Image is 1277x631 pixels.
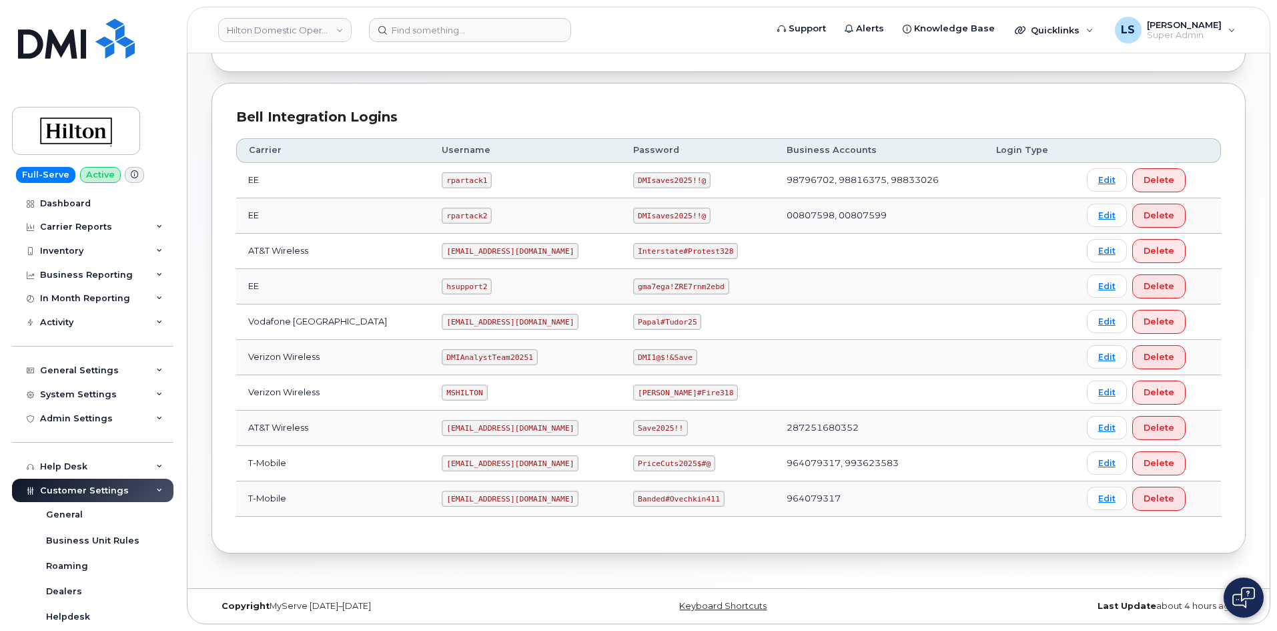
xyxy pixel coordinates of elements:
td: 964079317, 993623583 [775,446,984,481]
code: MSHILTON [442,385,487,401]
code: DMIsaves2025!!@ [633,208,711,224]
a: Edit [1087,310,1127,333]
span: LS [1121,22,1135,38]
a: Edit [1087,381,1127,404]
th: Password [621,138,775,162]
code: [EMAIL_ADDRESS][DOMAIN_NAME] [442,420,578,436]
code: Papal#Tudor25 [633,314,701,330]
th: Username [430,138,621,162]
code: gma7ega!ZRE7rnm2ebd [633,278,729,294]
code: Save2025!! [633,420,688,436]
button: Delete [1132,451,1186,475]
code: Banded#Ovechkin411 [633,491,724,507]
button: Delete [1132,204,1186,228]
code: rpartack2 [442,208,492,224]
a: Edit [1087,416,1127,439]
div: MyServe [DATE]–[DATE] [211,601,556,612]
strong: Last Update [1098,601,1156,611]
img: Open chat [1232,587,1255,608]
button: Delete [1132,416,1186,440]
button: Delete [1132,345,1186,369]
span: Delete [1144,421,1174,434]
span: Delete [1144,174,1174,186]
td: EE [236,269,430,304]
button: Delete [1132,310,1186,334]
span: Delete [1144,351,1174,363]
code: DMI1@$!&Save [633,349,697,365]
a: Alerts [835,15,893,42]
td: T-Mobile [236,446,430,481]
a: Knowledge Base [893,15,1004,42]
td: Vodafone [GEOGRAPHIC_DATA] [236,304,430,340]
th: Login Type [984,138,1075,162]
code: [EMAIL_ADDRESS][DOMAIN_NAME] [442,491,578,507]
td: Verizon Wireless [236,375,430,411]
span: Super Admin [1147,30,1222,41]
td: AT&T Wireless [236,234,430,269]
a: Edit [1087,487,1127,510]
code: hsupport2 [442,278,492,294]
th: Business Accounts [775,138,984,162]
strong: Copyright [222,601,270,611]
input: Find something... [369,18,571,42]
code: DMIsaves2025!!@ [633,172,711,188]
div: about 4 hours ago [901,601,1246,612]
a: Edit [1087,451,1127,475]
div: Luke Schroeder [1106,17,1245,43]
button: Delete [1132,487,1186,511]
span: Delete [1144,315,1174,328]
code: PriceCuts2025$#@ [633,455,715,471]
div: Bell Integration Logins [236,108,1221,127]
button: Delete [1132,381,1186,405]
div: Quicklinks [1005,17,1103,43]
td: Verizon Wireless [236,340,430,375]
a: Hilton Domestic Operating Company Inc [218,18,352,42]
span: Delete [1144,386,1174,399]
td: EE [236,163,430,198]
span: Delete [1144,244,1174,257]
span: Delete [1144,492,1174,505]
code: [EMAIL_ADDRESS][DOMAIN_NAME] [442,455,578,471]
td: 964079317 [775,481,984,517]
a: Edit [1087,204,1127,227]
span: Quicklinks [1031,25,1080,35]
button: Delete [1132,274,1186,298]
span: Delete [1144,280,1174,292]
a: Edit [1087,168,1127,192]
a: Edit [1087,239,1127,262]
td: 287251680352 [775,411,984,446]
span: [PERSON_NAME] [1147,19,1222,30]
code: DMIAnalystTeam20251 [442,349,537,365]
span: Alerts [856,22,884,35]
code: rpartack1 [442,172,492,188]
td: AT&T Wireless [236,411,430,446]
td: EE [236,198,430,234]
a: Support [768,15,835,42]
td: 98796702, 98816375, 98833026 [775,163,984,198]
span: Delete [1144,457,1174,469]
a: Keyboard Shortcuts [679,601,767,611]
span: Knowledge Base [914,22,995,35]
a: Edit [1087,345,1127,369]
code: Interstate#Protest328 [633,243,738,259]
code: [EMAIL_ADDRESS][DOMAIN_NAME] [442,314,578,330]
th: Carrier [236,138,430,162]
a: Edit [1087,274,1127,298]
button: Delete [1132,168,1186,192]
button: Delete [1132,239,1186,263]
code: [EMAIL_ADDRESS][DOMAIN_NAME] [442,243,578,259]
code: [PERSON_NAME]#Fire318 [633,385,738,401]
td: 00807598, 00807599 [775,198,984,234]
span: Delete [1144,209,1174,222]
td: T-Mobile [236,481,430,517]
span: Support [789,22,826,35]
